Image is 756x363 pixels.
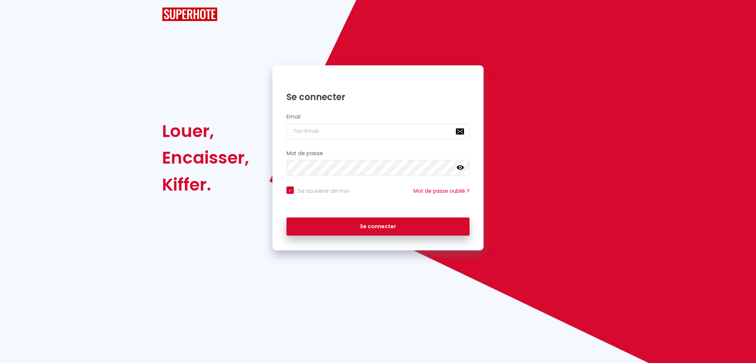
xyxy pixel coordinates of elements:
[286,114,470,120] h2: Email
[162,118,249,144] div: Louer,
[413,187,470,195] a: Mot de passe oublié ?
[286,218,470,236] button: Se connecter
[162,7,217,21] img: SuperHote logo
[286,124,470,139] input: Ton Email
[286,150,470,157] h2: Mot de passe
[286,91,470,103] h1: Se connecter
[162,171,249,198] div: Kiffer.
[162,144,249,171] div: Encaisser,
